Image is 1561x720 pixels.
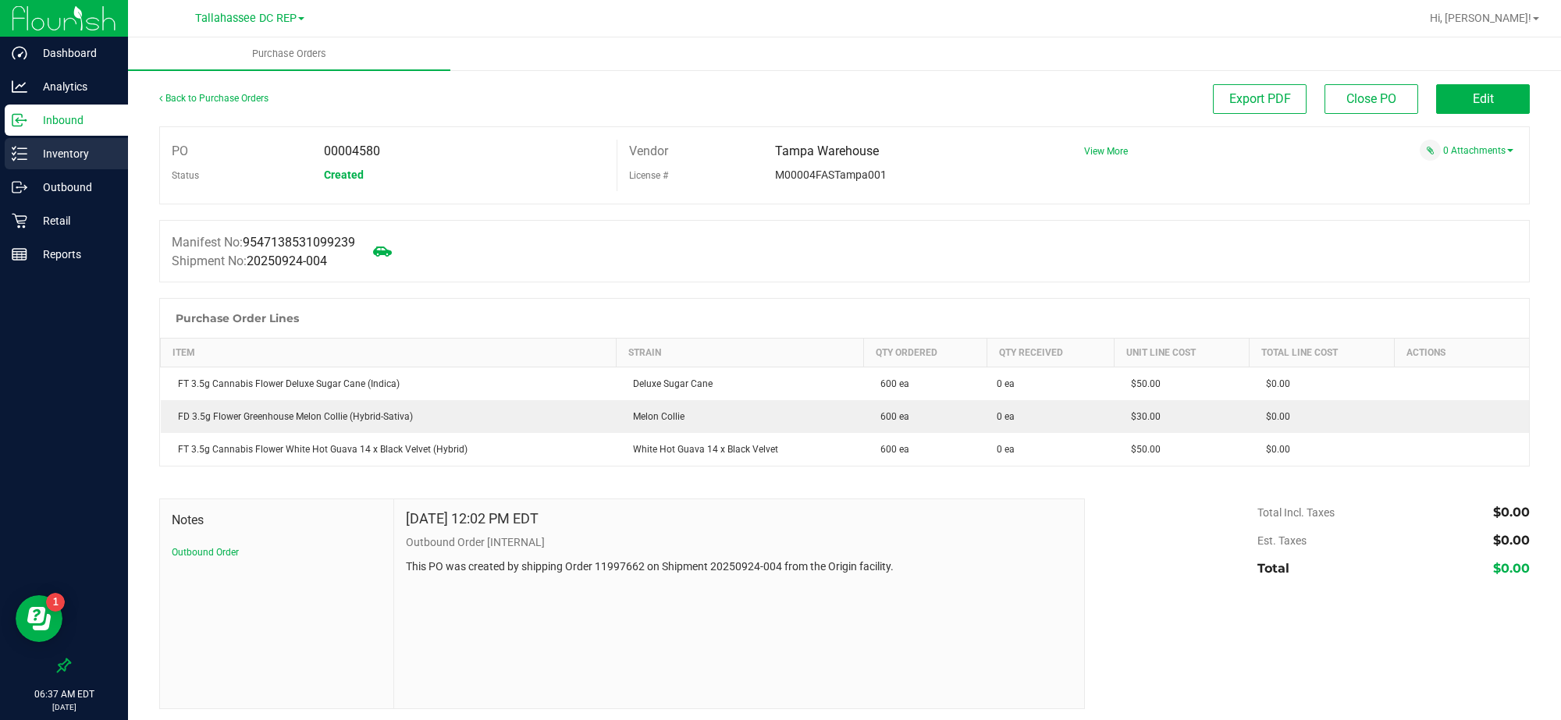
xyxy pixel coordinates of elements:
[873,411,909,422] span: 600 ea
[1430,12,1531,24] span: Hi, [PERSON_NAME]!
[231,47,347,61] span: Purchase Orders
[56,658,72,673] label: Pin the sidebar to full width on large screens
[1123,444,1161,455] span: $50.00
[997,442,1015,456] span: 0 ea
[27,111,121,129] p: Inbound
[629,164,668,187] label: License #
[172,140,188,163] label: PO
[172,511,382,530] span: Notes
[128,37,450,70] a: Purchase Orders
[7,687,121,701] p: 06:37 AM EDT
[1249,339,1394,367] th: Total Line Cost
[873,378,909,389] span: 600 ea
[863,339,987,367] th: Qty Ordered
[1493,533,1530,548] span: $0.00
[27,44,121,62] p: Dashboard
[324,168,364,181] span: Created
[1084,146,1128,157] a: View More
[12,247,27,262] inline-svg: Reports
[1394,339,1529,367] th: Actions
[775,168,887,181] span: M00004FASTampa001
[616,339,863,367] th: Strain
[172,545,239,559] button: Outbound Order
[176,312,299,325] h1: Purchase Order Lines
[1213,84,1307,114] button: Export PDF
[172,164,199,187] label: Status
[172,252,327,271] label: Shipment No:
[12,179,27,195] inline-svg: Outbound
[27,144,121,163] p: Inventory
[243,235,355,250] span: 9547138531099239
[1493,505,1530,520] span: $0.00
[625,444,778,455] span: White Hot Guava 14 x Black Velvet
[247,254,327,268] span: 20250924-004
[1123,411,1161,422] span: $30.00
[625,411,684,422] span: Melon Collie
[1257,561,1289,576] span: Total
[27,245,121,264] p: Reports
[324,144,380,158] span: 00004580
[172,233,355,252] label: Manifest No:
[625,378,713,389] span: Deluxe Sugar Cane
[1114,339,1249,367] th: Unit Line Cost
[170,410,607,424] div: FD 3.5g Flower Greenhouse Melon Collie (Hybrid-Sativa)
[1473,91,1494,106] span: Edit
[12,112,27,128] inline-svg: Inbound
[1257,506,1335,519] span: Total Incl. Taxes
[1258,378,1290,389] span: $0.00
[12,45,27,61] inline-svg: Dashboard
[170,377,607,391] div: FT 3.5g Cannabis Flower Deluxe Sugar Cane (Indica)
[1493,561,1530,576] span: $0.00
[12,79,27,94] inline-svg: Analytics
[775,144,879,158] span: Tampa Warehouse
[1258,411,1290,422] span: $0.00
[16,595,62,642] iframe: Resource center
[997,377,1015,391] span: 0 ea
[161,339,617,367] th: Item
[1257,534,1307,547] span: Est. Taxes
[406,559,1072,575] p: This PO was created by shipping Order 11997662 on Shipment 20250924-004 from the Origin facility.
[27,77,121,96] p: Analytics
[7,701,121,713] p: [DATE]
[367,236,398,267] span: Mark as not Arrived
[46,593,65,612] iframe: Resource center unread badge
[1436,84,1530,114] button: Edit
[1123,378,1161,389] span: $50.00
[27,211,121,230] p: Retail
[12,213,27,229] inline-svg: Retail
[997,410,1015,424] span: 0 ea
[1443,145,1513,156] a: 0 Attachments
[1229,91,1291,106] span: Export PDF
[12,146,27,161] inline-svg: Inventory
[987,339,1115,367] th: Qty Received
[1346,91,1396,106] span: Close PO
[170,442,607,456] div: FT 3.5g Cannabis Flower White Hot Guava 14 x Black Velvet (Hybrid)
[159,93,268,104] a: Back to Purchase Orders
[1258,444,1290,455] span: $0.00
[195,12,297,25] span: Tallahassee DC REP
[1420,140,1441,161] span: Attach a document
[27,178,121,197] p: Outbound
[406,534,1072,551] p: Outbound Order [INTERNAL]
[1325,84,1418,114] button: Close PO
[406,511,539,527] h4: [DATE] 12:02 PM EDT
[873,444,909,455] span: 600 ea
[629,140,668,163] label: Vendor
